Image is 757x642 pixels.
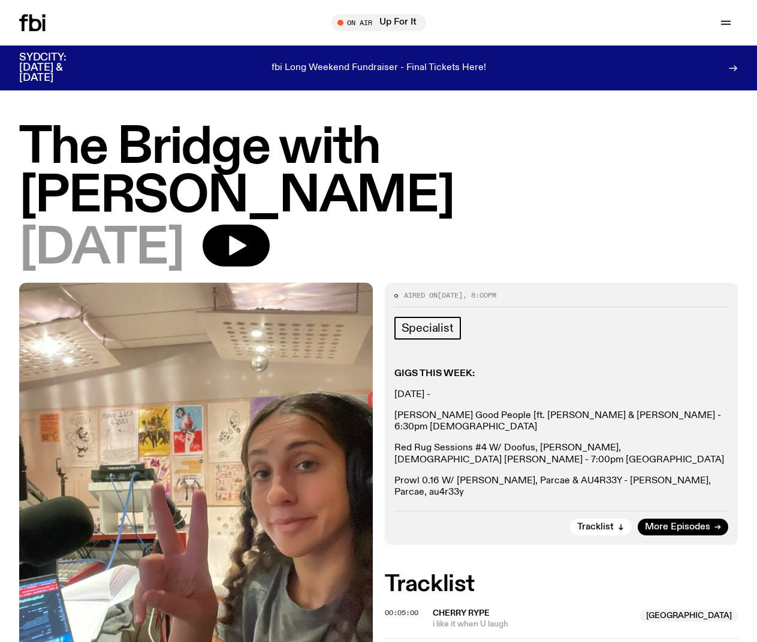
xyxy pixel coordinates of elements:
p: [PERSON_NAME] Good People [ft. [PERSON_NAME] & [PERSON_NAME] - 6:30pm [DEMOGRAPHIC_DATA] [394,410,729,433]
span: Aired on [404,290,438,300]
button: On AirUp For It [331,14,426,31]
span: i like it when U laugh [433,619,634,630]
span: Specialist [402,322,454,335]
button: Tracklist [570,519,632,535]
span: [DATE] [19,225,183,273]
h3: SYDCITY: [DATE] & [DATE] [19,53,96,83]
a: More Episodes [638,519,728,535]
span: Tracklist [577,523,614,532]
strong: GIGS THIS WEEK: [394,369,475,378]
span: [GEOGRAPHIC_DATA] [640,610,738,622]
p: Prowl 0.16 W/ [PERSON_NAME], Parcae & AU4R33Y - [PERSON_NAME], Parcae, au4r33y [394,476,729,498]
h2: Tracklist [385,574,738,595]
button: 00:05:00 [385,610,418,616]
span: , 8:00pm [463,290,496,300]
a: Specialist [394,317,461,340]
p: [DATE] - [394,389,729,401]
p: fbi Long Weekend Fundraiser - Final Tickets Here! [272,63,486,74]
h1: The Bridge with [PERSON_NAME] [19,124,738,221]
span: 00:05:00 [385,608,418,617]
span: Cherry Rype [433,609,490,617]
span: [DATE] [438,290,463,300]
p: Red Rug Sessions #4 W/ Doofus, [PERSON_NAME], [DEMOGRAPHIC_DATA] [PERSON_NAME] - 7:00pm [GEOGRAPH... [394,443,729,465]
span: More Episodes [645,523,710,532]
